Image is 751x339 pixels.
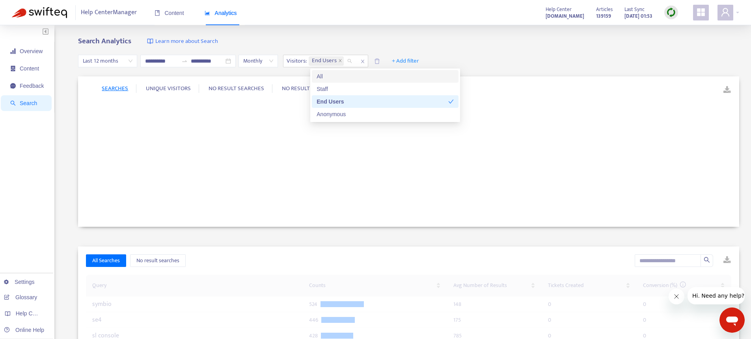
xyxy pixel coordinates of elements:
div: All [312,70,458,83]
a: Online Help [4,327,44,333]
b: Search Analytics [78,35,131,47]
button: All Searches [86,254,126,267]
span: Search [20,100,37,106]
div: End Users [317,97,448,106]
span: Learn more about Search [155,37,218,46]
div: Anonymous [312,108,458,120]
span: SEARCHES [102,83,128,93]
span: search [10,100,16,106]
span: close [338,59,342,63]
span: Analytics [205,10,237,16]
span: Visitors : [283,55,308,67]
strong: [DATE] 01:53 [624,12,652,20]
span: All Searches [92,256,120,265]
span: NO RESULT RATE [282,83,324,93]
span: to [181,58,188,64]
span: Monthly [243,55,273,67]
span: Content [20,65,39,72]
div: Anonymous [317,110,454,119]
div: End Users [312,95,458,108]
strong: [DOMAIN_NAME] [546,12,584,20]
iframe: Message from company [688,287,745,304]
a: [DOMAIN_NAME] [546,11,584,20]
img: image-link [147,38,153,44]
a: Settings [4,279,35,285]
span: swap-right [181,58,188,64]
span: End Users [312,56,337,66]
div: Staff [317,85,454,93]
span: End Users [309,56,344,66]
span: close [358,57,368,66]
span: Articles [596,5,613,14]
span: Content [155,10,184,16]
span: signal [10,48,16,54]
span: Overview [20,48,43,54]
span: Feedback [20,83,44,89]
span: message [10,83,16,89]
span: container [10,66,16,71]
iframe: Close message [669,289,684,304]
img: sync.dc5367851b00ba804db3.png [666,7,676,17]
span: Help Center Manager [81,5,137,20]
span: book [155,10,160,16]
span: check [448,99,454,104]
iframe: Button to launch messaging window [719,308,745,333]
span: No result searches [136,256,179,265]
span: UNIQUE VISITORS [146,83,191,93]
a: Glossary [4,294,37,300]
span: appstore [696,7,706,17]
span: Last Sync [624,5,645,14]
span: search [704,257,710,263]
span: NO RESULT SEARCHES [209,83,264,93]
button: + Add filter [386,55,425,67]
span: Last 12 months [83,55,132,67]
span: + Add filter [392,56,419,66]
button: No result searches [130,254,186,267]
span: Help Center [546,5,572,14]
div: All [317,72,454,81]
span: area-chart [205,10,210,16]
span: user [721,7,730,17]
strong: 139159 [596,12,611,20]
span: Help Centers [16,310,48,317]
a: Learn more about Search [147,37,218,46]
img: Swifteq [12,7,67,18]
div: Staff [312,83,458,95]
span: delete [374,58,380,64]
